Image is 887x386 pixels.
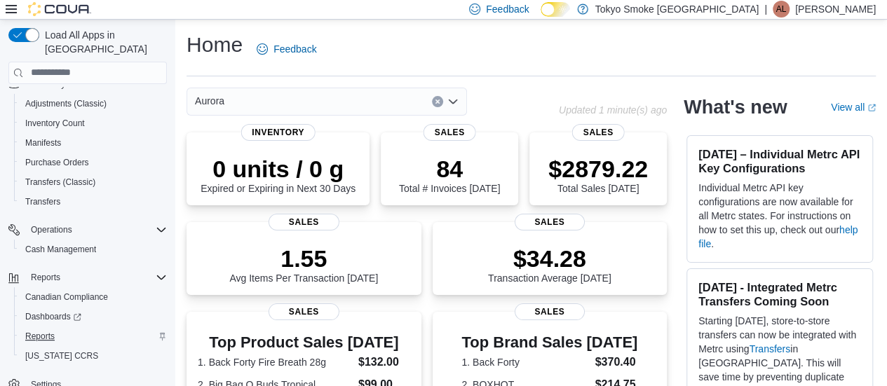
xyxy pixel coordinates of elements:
a: [US_STATE] CCRS [20,347,104,364]
a: Canadian Compliance [20,289,114,305]
span: Adjustments (Classic) [20,95,167,112]
a: Transfers (Classic) [20,174,101,191]
img: Cova [28,2,91,16]
span: Canadian Compliance [20,289,167,305]
button: Reports [25,269,66,286]
button: Transfers (Classic) [14,172,172,192]
a: Feedback [251,35,322,63]
span: Washington CCRS [20,347,167,364]
button: Operations [25,221,78,238]
span: Inventory Count [20,115,167,132]
span: Operations [31,224,72,235]
a: Dashboards [14,307,172,326]
span: Transfers [20,193,167,210]
span: Sales [269,214,339,230]
span: Inventory Count [25,118,85,129]
span: Cash Management [20,241,167,258]
span: Manifests [25,137,61,149]
a: Transfers [749,343,790,354]
span: Sales [515,214,585,230]
span: Sales [269,303,339,320]
span: Sales [572,124,625,141]
span: Dashboards [20,308,167,325]
a: Cash Management [20,241,102,258]
a: Inventory Count [20,115,90,132]
div: Transaction Average [DATE] [488,244,611,284]
p: $2879.22 [548,155,648,183]
span: Transfers [25,196,60,207]
p: Individual Metrc API key configurations are now available for all Metrc states. For instructions ... [698,181,861,251]
button: Reports [3,268,172,287]
span: Feedback [273,42,316,56]
button: Adjustments (Classic) [14,94,172,113]
button: Manifests [14,133,172,153]
p: | [764,1,767,18]
a: Transfers [20,193,66,210]
dt: 1. Back Forty Fire Breath 28g [198,355,353,369]
span: Manifests [20,135,167,151]
button: Transfers [14,192,172,212]
h1: Home [187,31,243,59]
span: Transfers (Classic) [25,177,95,188]
p: $34.28 [488,244,611,273]
button: Cash Management [14,240,172,259]
svg: External link [867,104,876,112]
span: Operations [25,221,167,238]
div: Total Sales [DATE] [548,155,648,194]
div: Amy-Lauren Wolbert [773,1,790,18]
h3: [DATE] – Individual Metrc API Key Configurations [698,147,861,175]
button: [US_STATE] CCRS [14,346,172,366]
h3: [DATE] - Integrated Metrc Transfers Coming Soon [698,280,861,308]
span: Feedback [486,2,529,16]
button: Inventory Count [14,113,172,133]
a: View allExternal link [831,102,876,113]
p: Tokyo Smoke [GEOGRAPHIC_DATA] [595,1,759,18]
h3: Top Brand Sales [DATE] [461,334,637,351]
p: 84 [399,155,500,183]
span: Purchase Orders [20,154,167,171]
input: Dark Mode [541,2,570,17]
span: Reports [25,269,167,286]
button: Canadian Compliance [14,287,172,307]
span: Inventory [241,124,316,141]
p: [PERSON_NAME] [795,1,876,18]
span: Reports [31,272,60,283]
button: Clear input [432,96,443,107]
h2: What's new [684,96,787,118]
a: Purchase Orders [20,154,95,171]
h3: Top Product Sales [DATE] [198,334,410,351]
button: Open list of options [447,96,459,107]
span: Sales [424,124,476,141]
dt: 1. Back Forty [461,355,589,369]
a: Manifests [20,135,67,151]
div: Total # Invoices [DATE] [399,155,500,194]
span: Load All Apps in [GEOGRAPHIC_DATA] [39,28,167,56]
span: Sales [515,303,585,320]
span: Dashboards [25,311,81,322]
span: Canadian Compliance [25,291,108,303]
p: 1.55 [229,244,378,273]
span: [US_STATE] CCRS [25,350,98,361]
span: Adjustments (Classic) [25,98,107,109]
dd: $370.40 [595,354,637,371]
button: Operations [3,220,172,240]
a: Adjustments (Classic) [20,95,112,112]
a: help file [698,224,858,249]
span: Aurora [195,92,224,109]
button: Purchase Orders [14,153,172,172]
span: Purchase Orders [25,157,89,168]
p: Updated 1 minute(s) ago [559,104,667,116]
span: AL [776,1,787,18]
dd: $132.00 [358,354,410,371]
a: Dashboards [20,308,87,325]
a: Reports [20,328,60,345]
div: Expired or Expiring in Next 30 Days [201,155,356,194]
div: Avg Items Per Transaction [DATE] [229,244,378,284]
p: 0 units / 0 g [201,155,356,183]
span: Cash Management [25,244,96,255]
span: Reports [25,331,55,342]
span: Reports [20,328,167,345]
button: Reports [14,326,172,346]
span: Transfers (Classic) [20,174,167,191]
